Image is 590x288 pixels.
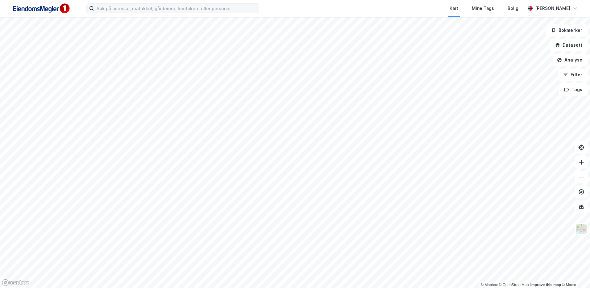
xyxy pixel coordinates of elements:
[450,5,458,12] div: Kart
[472,5,494,12] div: Mine Tags
[559,258,590,288] iframe: Chat Widget
[94,4,259,13] input: Søk på adresse, matrikkel, gårdeiere, leietakere eller personer
[508,5,518,12] div: Bolig
[10,2,72,15] img: F4PB6Px+NJ5v8B7XTbfpPpyloAAAAASUVORK5CYII=
[535,5,570,12] div: [PERSON_NAME]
